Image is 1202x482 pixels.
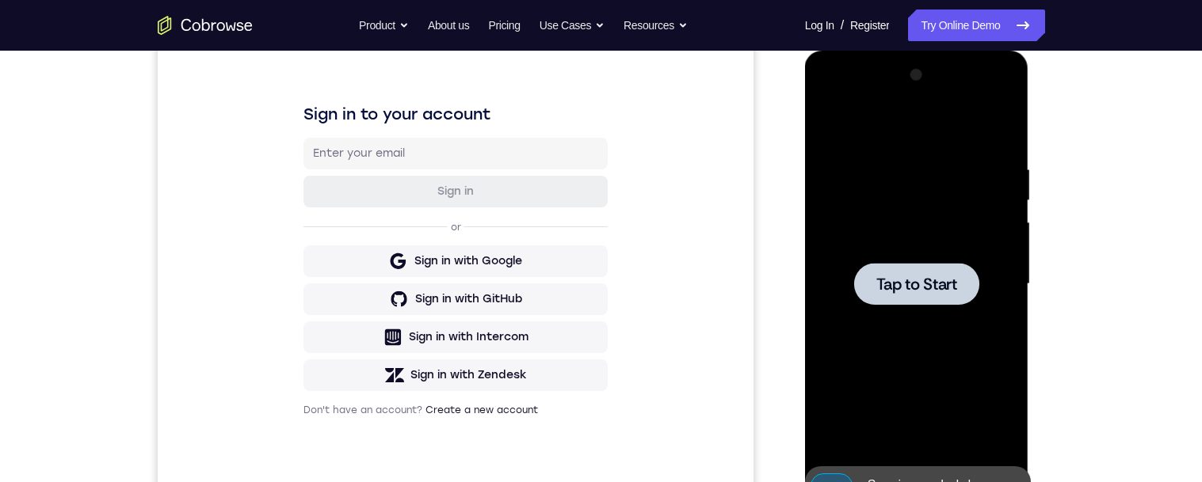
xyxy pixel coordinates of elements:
div: Sign in with Google [257,259,364,275]
button: Sign in with Google [146,251,450,283]
p: Don't have an account? [146,409,450,422]
span: Tap to Start [71,226,152,241]
a: Pricing [488,9,520,41]
p: or [290,226,307,239]
div: Session ended due to inactivity [56,419,195,469]
button: Product [359,9,409,41]
a: Register [850,9,889,41]
a: Create a new account [268,410,380,421]
div: Sign in with GitHub [258,297,364,313]
button: Sign in with Zendesk [146,365,450,397]
a: About us [428,9,469,41]
button: Tap to Start [49,212,174,254]
span: / [841,16,844,35]
a: Try Online Demo [908,9,1044,41]
div: Sign in with Intercom [251,335,371,351]
button: Sign in with Intercom [146,327,450,359]
div: Sign in with Zendesk [253,373,369,389]
a: Log In [805,9,834,41]
button: Use Cases [540,9,605,41]
a: Go to the home page [158,16,253,35]
button: Sign in with GitHub [146,289,450,321]
button: Resources [624,9,688,41]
